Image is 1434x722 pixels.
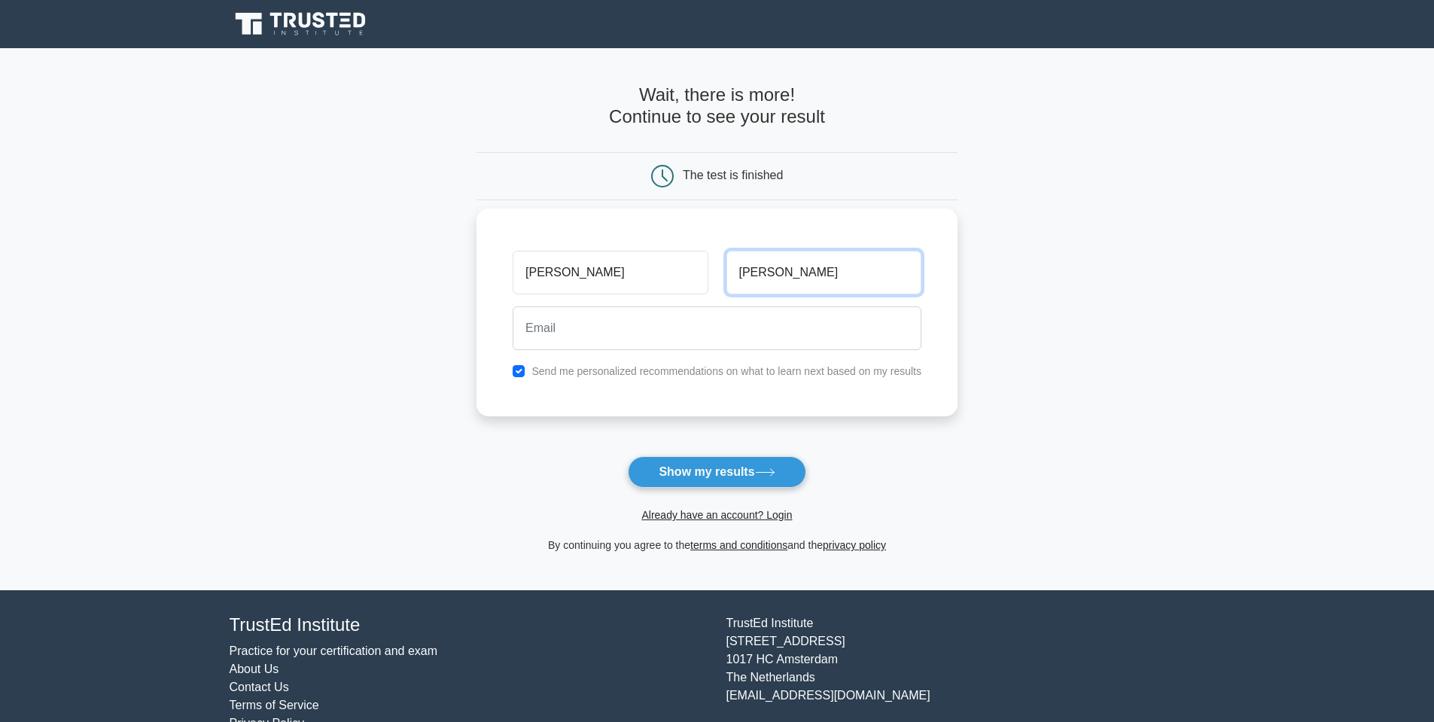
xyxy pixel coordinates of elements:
[230,614,708,636] h4: TrustEd Institute
[641,509,792,521] a: Already have an account? Login
[726,251,921,294] input: Last name
[476,84,958,128] h4: Wait, there is more! Continue to see your result
[230,644,438,657] a: Practice for your certification and exam
[230,663,279,675] a: About Us
[628,456,805,488] button: Show my results
[823,539,886,551] a: privacy policy
[513,251,708,294] input: First name
[230,681,289,693] a: Contact Us
[467,536,967,554] div: By continuing you agree to the and the
[690,539,787,551] a: terms and conditions
[531,365,921,377] label: Send me personalized recommendations on what to learn next based on my results
[230,699,319,711] a: Terms of Service
[683,169,783,181] div: The test is finished
[513,306,921,350] input: Email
